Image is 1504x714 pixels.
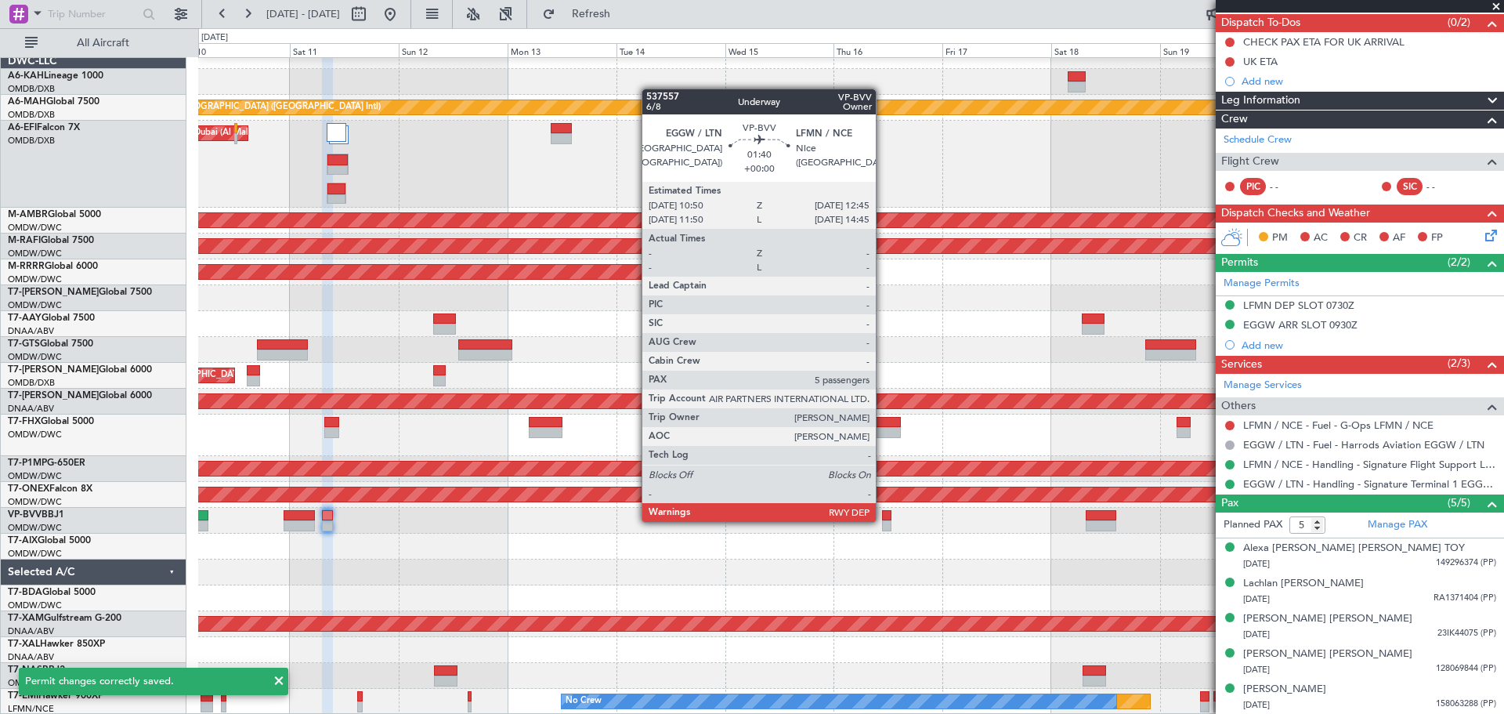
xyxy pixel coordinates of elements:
[1224,378,1302,393] a: Manage Services
[8,288,152,297] a: T7-[PERSON_NAME]Global 7500
[1240,178,1266,195] div: PIC
[96,364,357,387] div: Planned Maint [GEOGRAPHIC_DATA] ([GEOGRAPHIC_DATA] Intl)
[833,43,942,57] div: Thu 16
[1243,647,1412,662] div: [PERSON_NAME] [PERSON_NAME]
[616,43,725,57] div: Tue 14
[8,417,94,426] a: T7-FHXGlobal 5000
[17,31,170,56] button: All Aircraft
[8,123,80,132] a: A6-EFIFalcon 7X
[1243,35,1405,49] div: CHECK PAX ETA FOR UK ARRIVAL
[8,299,62,311] a: OMDW/DWC
[1243,541,1465,556] div: Alexa [PERSON_NAME] [PERSON_NAME] TOY
[942,43,1051,57] div: Fri 17
[1243,438,1484,451] a: EGGW / LTN - Fuel - Harrods Aviation EGGW / LTN
[8,365,152,375] a: T7-[PERSON_NAME]Global 6000
[1397,178,1423,195] div: SIC
[1243,593,1270,605] span: [DATE]
[8,614,44,623] span: T7-XAM
[1221,254,1258,272] span: Permits
[8,236,41,245] span: M-RAFI
[8,71,44,81] span: A6-KAH
[1448,355,1470,371] span: (2/3)
[1243,664,1270,676] span: [DATE]
[8,83,55,95] a: OMDB/DXB
[8,510,42,520] span: VP-BVV
[1243,458,1496,471] a: LFMN / NCE - Handling - Signature Flight Support LFMN / NCE
[725,43,834,57] div: Wed 15
[41,38,165,49] span: All Aircraft
[108,96,381,119] div: Unplanned Maint [GEOGRAPHIC_DATA] ([GEOGRAPHIC_DATA] Intl)
[8,614,121,623] a: T7-XAMGulfstream G-200
[1243,576,1364,592] div: Lachlan [PERSON_NAME]
[8,109,55,121] a: OMDB/DXB
[8,97,46,107] span: A6-MAH
[1448,254,1470,270] span: (2/2)
[1224,276,1300,292] a: Manage Permits
[1243,682,1326,698] div: [PERSON_NAME]
[8,314,42,323] span: T7-AAY
[1160,43,1269,57] div: Sun 19
[8,236,94,245] a: M-RAFIGlobal 7500
[1243,629,1270,640] span: [DATE]
[1051,43,1160,57] div: Sat 18
[8,417,41,426] span: T7-FHX
[8,510,64,520] a: VP-BVVBBJ1
[1221,205,1370,223] span: Dispatch Checks and Weather
[8,210,48,219] span: M-AMBR
[8,262,45,271] span: M-RRRR
[1221,153,1279,171] span: Flight Crew
[1426,179,1462,194] div: - -
[8,484,92,494] a: T7-ONEXFalcon 8X
[266,7,340,21] span: [DATE] - [DATE]
[1243,55,1278,68] div: UK ETA
[1436,698,1496,711] span: 158063288 (PP)
[8,429,62,440] a: OMDW/DWC
[8,391,152,400] a: T7-[PERSON_NAME]Global 6000
[1436,662,1496,676] span: 128069844 (PP)
[290,43,399,57] div: Sat 11
[8,248,62,259] a: OMDW/DWC
[8,325,54,337] a: DNAA/ABV
[508,43,616,57] div: Mon 13
[181,43,290,57] div: Fri 10
[1354,230,1367,246] span: CR
[8,377,55,389] a: OMDB/DXB
[1221,495,1238,513] span: Pax
[8,548,62,560] a: OMDW/DWC
[535,2,629,27] button: Refresh
[566,690,602,713] div: No Crew
[1243,611,1412,627] div: [PERSON_NAME] [PERSON_NAME]
[1224,132,1292,148] a: Schedule Crew
[1433,592,1496,605] span: RA1371404 (PP)
[8,522,62,534] a: OMDW/DWC
[1221,111,1248,129] span: Crew
[1243,419,1433,432] a: LFMN / NCE - Fuel - G-Ops LFMN / NCE
[8,210,101,219] a: M-AMBRGlobal 5000
[8,600,62,611] a: OMDW/DWC
[8,274,62,285] a: OMDW/DWC
[1314,230,1328,246] span: AC
[1270,179,1305,194] div: - -
[201,31,228,45] div: [DATE]
[1243,558,1270,570] span: [DATE]
[1221,397,1256,415] span: Others
[1221,14,1300,32] span: Dispatch To-Dos
[8,458,47,468] span: T7-P1MP
[8,640,105,649] a: T7-XALHawker 850XP
[8,536,91,545] a: T7-AIXGlobal 5000
[8,391,99,400] span: T7-[PERSON_NAME]
[8,625,54,637] a: DNAA/ABV
[1448,14,1470,31] span: (0/2)
[8,135,55,147] a: OMDB/DXB
[8,588,42,597] span: T7-BDA
[1243,318,1358,332] div: EGGW ARR SLOT 0930Z
[1243,699,1270,711] span: [DATE]
[8,97,99,107] a: A6-MAHGlobal 7500
[8,403,54,415] a: DNAA/ABV
[135,121,289,145] div: Planned Maint Dubai (Al Maktoum Intl)
[8,314,95,323] a: T7-AAYGlobal 7500
[1243,299,1354,312] div: LFMN DEP SLOT 0730Z
[8,123,37,132] span: A6-EFI
[8,262,98,271] a: M-RRRRGlobal 6000
[1224,517,1282,533] label: Planned PAX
